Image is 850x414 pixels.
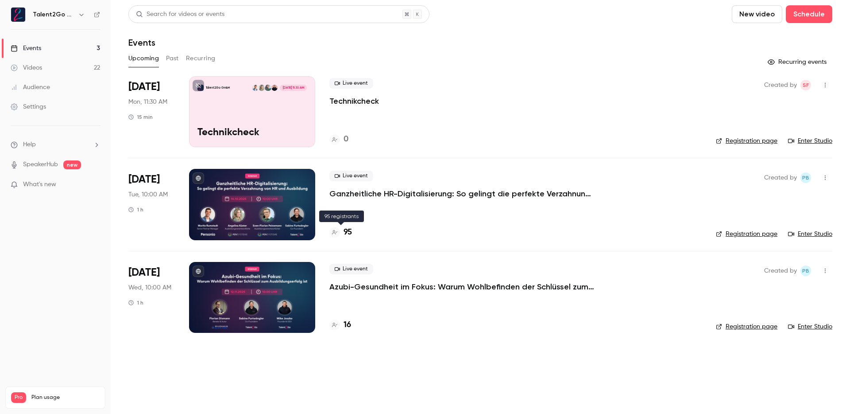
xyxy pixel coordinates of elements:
button: Upcoming [128,51,159,66]
span: Plan usage [31,394,100,401]
span: new [63,160,81,169]
span: What's new [23,180,56,189]
a: Ganzheitliche HR-Digitalisierung: So gelingt die perfekte Verzahnung von HR und Ausbildung mit Pe... [329,188,595,199]
div: Oct 13 Mon, 11:30 AM (Europe/Berlin) [128,76,175,147]
img: Talent2Go GmbH [11,8,25,22]
a: 0 [329,133,348,145]
span: PB [802,172,809,183]
div: Audience [11,83,50,92]
div: Search for videos or events [136,10,224,19]
a: TechnikcheckTalent2Go GmbHSabine FurtwänglerSven-Florian PeinemannAngelina KüsterMoritz Rumstadt[... [189,76,315,147]
span: Sabine Furtwängler [800,80,811,90]
a: Registration page [716,322,777,331]
span: [DATE] [128,172,160,187]
span: Created by [764,172,797,183]
button: Recurring [186,51,216,66]
div: 15 min [128,113,153,121]
a: Enter Studio [788,230,832,238]
div: 1 h [128,206,143,213]
span: Created by [764,80,797,90]
span: Pascal Blot [800,172,811,183]
button: New video [732,5,782,23]
img: Sven-Florian Peinemann [265,85,271,91]
span: Pro [11,392,26,403]
button: Recurring events [764,55,832,69]
a: Enter Studio [788,137,832,145]
h6: Talent2Go GmbH [33,10,74,19]
span: SF [803,80,809,90]
div: Oct 14 Tue, 10:00 AM (Europe/Berlin) [128,169,175,240]
img: Sabine Furtwängler [271,85,278,91]
a: SpeakerHub [23,160,58,169]
div: Videos [11,63,42,72]
div: Events [11,44,41,53]
img: Moritz Rumstadt [252,85,259,91]
a: 16 [329,319,351,331]
a: 95 [329,227,352,238]
button: Schedule [786,5,832,23]
li: help-dropdown-opener [11,140,100,149]
span: Created by [764,266,797,276]
img: Angelina Küster [259,85,265,91]
span: Mon, 11:30 AM [128,98,167,106]
span: PB [802,266,809,276]
p: Talent2Go GmbH [206,86,230,90]
h4: 0 [344,133,348,145]
div: Nov 12 Wed, 10:00 AM (Europe/Berlin) [128,262,175,333]
a: Azubi-Gesundheit im Fokus: Warum Wohlbefinden der Schlüssel zum Ausbildungserfolg ist 💚 [329,281,595,292]
span: Live event [329,78,373,89]
a: Technikcheck [329,96,379,106]
div: 1 h [128,299,143,306]
h4: 16 [344,319,351,331]
span: Live event [329,264,373,274]
span: Live event [329,171,373,181]
span: Tue, 10:00 AM [128,190,168,199]
span: [DATE] 11:30 AM [280,85,306,91]
h4: 95 [344,227,352,238]
div: Settings [11,102,46,111]
span: [DATE] [128,80,160,94]
span: Wed, 10:00 AM [128,283,171,292]
span: Pascal Blot [800,266,811,276]
p: Technikcheck [197,127,307,139]
button: Past [166,51,179,66]
a: Registration page [716,137,777,145]
span: [DATE] [128,266,160,280]
span: Help [23,140,36,149]
h1: Events [128,37,155,48]
a: Registration page [716,230,777,238]
a: Enter Studio [788,322,832,331]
